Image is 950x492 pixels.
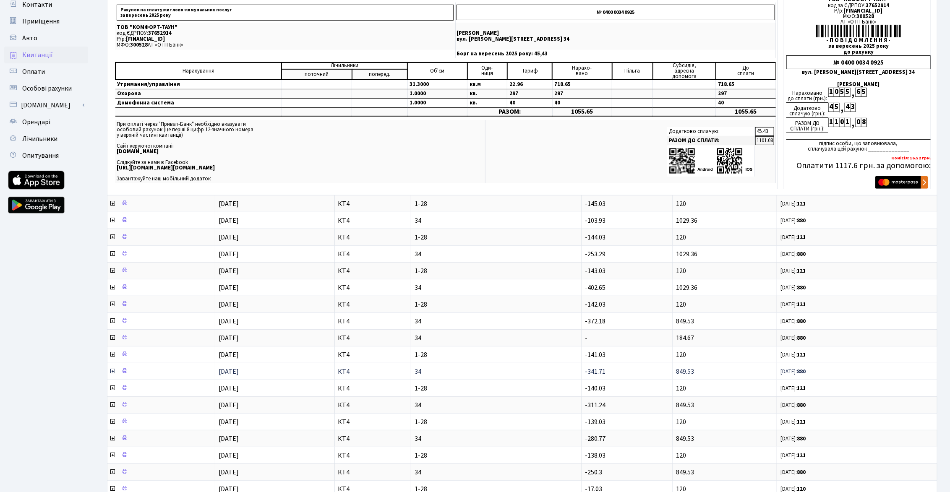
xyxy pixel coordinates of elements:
span: [DATE] [219,233,239,242]
span: 849.53 [676,401,694,410]
span: -142.03 [585,300,605,309]
span: -140.03 [585,384,605,393]
small: [DATE]: [780,368,806,375]
div: , [839,103,845,112]
span: 34 [415,368,578,375]
td: 40 [552,98,612,107]
img: apps-qrcodes.png [669,147,753,174]
b: 121 [797,267,806,275]
div: , [850,88,856,97]
td: Домофонна система [115,98,282,107]
a: Квитанції [4,47,88,63]
div: РАЗОМ ДО СПЛАТИ (грн.): [786,118,828,133]
div: за вересень 2025 року [786,44,931,49]
span: [FINANCIAL_ID] [844,7,883,15]
span: 849.53 [676,317,694,326]
span: КТ4 [338,301,408,308]
div: 1 [845,118,850,127]
span: Лічильники [22,134,57,143]
td: 45.43 [755,127,774,136]
td: поперед. [352,69,407,80]
span: 120 [676,199,686,208]
img: Masterpass [875,176,928,189]
td: 297 [507,89,552,98]
b: 880 [797,284,806,292]
span: [DATE] [219,434,239,443]
div: до рахунку [786,49,931,55]
b: 880 [797,401,806,409]
span: КТ4 [338,435,408,442]
a: Приміщення [4,13,88,30]
b: 880 [797,368,806,375]
div: 4 [828,103,834,112]
td: кв.м [467,80,507,89]
span: Приміщення [22,17,60,26]
span: 849.53 [676,468,694,477]
td: Додатково сплачую: [667,127,755,136]
span: КТ4 [338,251,408,258]
p: код ЄДРПОУ: [117,31,454,36]
b: 880 [797,217,806,224]
div: 5 [839,88,845,97]
p: [PERSON_NAME] [457,31,775,36]
small: [DATE]: [780,351,806,359]
p: Рахунок на сплату житлово-комунальних послуг за вересень 2025 року [117,5,454,21]
small: [DATE]: [780,284,806,292]
div: 3 [850,103,856,112]
span: 849.53 [676,367,694,376]
td: кв. [467,98,507,107]
span: КТ4 [338,318,408,325]
span: КТ4 [338,234,408,241]
td: Лічильники [282,62,407,69]
div: [PERSON_NAME] [786,82,931,87]
span: -145.03 [585,199,605,208]
span: 120 [676,451,686,460]
span: 34 [415,318,578,325]
td: 40 [716,98,776,107]
span: [DATE] [219,300,239,309]
a: Орендарі [4,114,88,130]
small: [DATE]: [780,250,806,258]
span: 300528 [130,41,148,49]
span: [FINANCIAL_ID] [126,35,165,43]
td: Тариф [507,62,552,80]
span: 37652914 [866,2,889,9]
small: [DATE]: [780,301,806,308]
span: [DATE] [219,199,239,208]
span: -253.29 [585,250,605,259]
span: -250.3 [585,468,602,477]
span: 34 [415,435,578,442]
b: 121 [797,301,806,308]
small: [DATE]: [780,334,806,342]
div: 5 [861,88,866,97]
div: 8 [861,118,866,127]
small: [DATE]: [780,217,806,224]
span: [DATE] [219,417,239,427]
span: [DATE] [219,333,239,343]
span: 120 [676,384,686,393]
div: - П О В І Д О М Л Е Н Н Я - [786,38,931,43]
span: 120 [676,417,686,427]
span: 300528 [856,13,874,20]
span: КТ4 [338,351,408,358]
div: вул. [PERSON_NAME][STREET_ADDRESS] 34 [786,70,931,75]
span: КТ4 [338,419,408,425]
span: Оплати [22,67,45,76]
b: 121 [797,385,806,392]
small: [DATE]: [780,267,806,275]
span: [DATE] [219,250,239,259]
b: [DOMAIN_NAME] [117,148,159,155]
td: 31.3000 [407,80,467,89]
span: 1-28 [415,200,578,207]
div: 1 [834,118,839,127]
p: № 0400 0034 0925 [457,5,775,20]
span: 34 [415,284,578,291]
div: АТ «ОТП Банк» [786,19,931,25]
h5: Оплатити 1117.6 грн. за допомогою: [786,161,931,171]
div: 0 [856,118,861,127]
td: кв. [467,89,507,98]
b: 121 [797,200,806,208]
span: 34 [415,217,578,224]
td: РАЗОМ: [467,107,552,116]
span: [DATE] [219,367,239,376]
